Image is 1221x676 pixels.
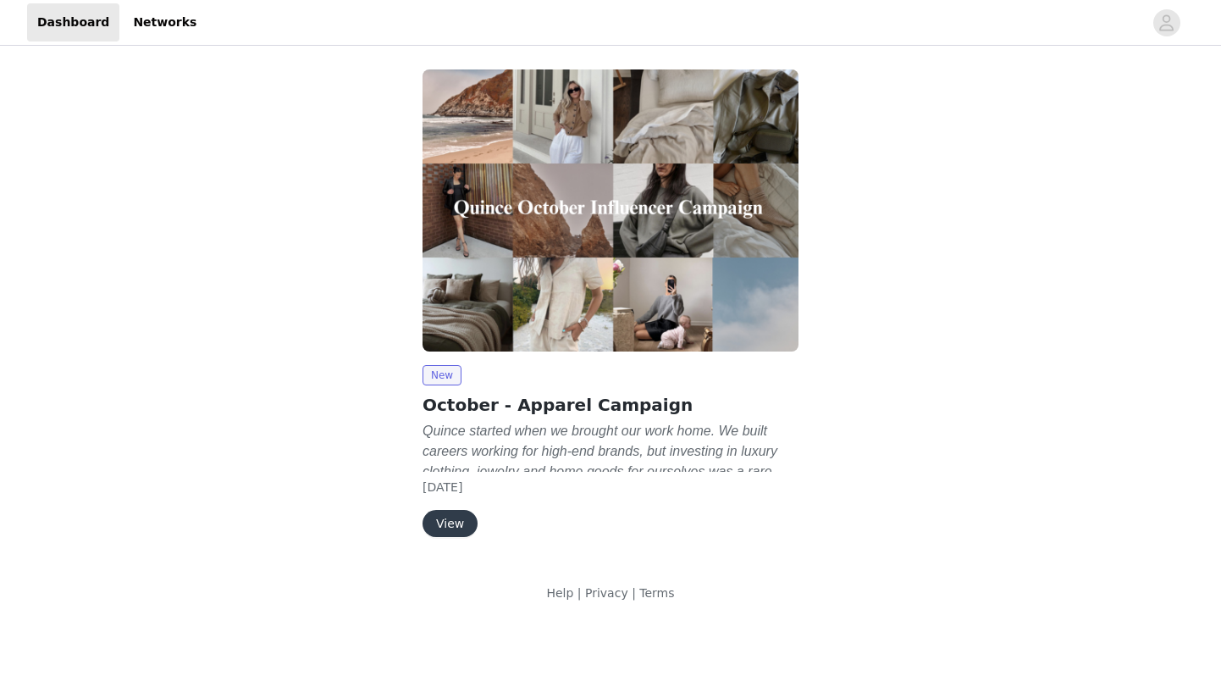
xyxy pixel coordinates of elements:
h2: October - Apparel Campaign [423,392,798,418]
a: View [423,518,478,530]
a: Help [546,586,573,600]
span: | [577,586,582,600]
span: New [423,365,461,385]
a: Networks [123,3,207,42]
button: View [423,510,478,537]
a: Privacy [585,586,628,600]
em: Quince started when we brought our work home. We built careers working for high-end brands, but i... [423,424,783,540]
a: Dashboard [27,3,119,42]
div: avatar [1158,9,1174,36]
a: Terms [639,586,674,600]
img: Quince [423,69,798,352]
span: | [632,586,636,600]
span: [DATE] [423,480,462,494]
